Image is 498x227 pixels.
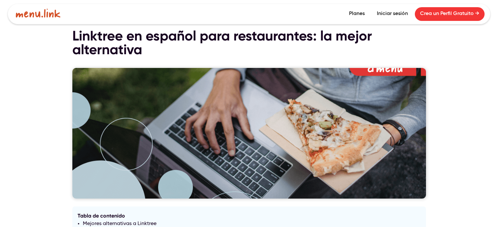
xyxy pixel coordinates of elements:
a: Mejores alternativas a Linktree [83,221,157,226]
h1: Linktree en español para restaurantes: la mejor alternativa [72,29,426,57]
a: Iniciar sesión [372,7,413,21]
div: Tabla de contenido [78,212,421,220]
a: Crea un Perfil Gratuito → [415,7,485,21]
a: Planes [344,7,370,21]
